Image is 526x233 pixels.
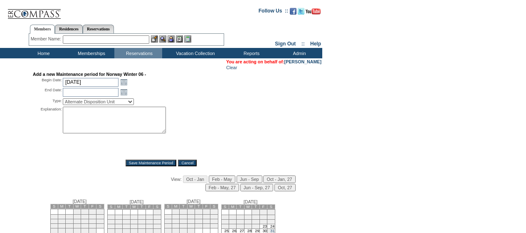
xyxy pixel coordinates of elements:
[259,224,267,229] td: 23
[178,160,197,166] input: Cancel
[227,48,274,58] td: Reports
[114,48,162,58] td: Reservations
[252,210,259,215] td: 1
[252,205,259,209] td: T
[180,224,187,228] td: 23
[184,35,191,43] img: b_calculator.gif
[180,215,187,219] td: 9
[210,224,218,228] td: 27
[115,224,122,229] td: 17
[115,215,122,220] td: 3
[229,224,236,229] td: 19
[209,175,235,183] input: Feb - May
[138,215,146,220] td: 6
[89,204,96,209] td: F
[221,215,229,220] td: 4
[151,35,158,43] img: b_edit.gif
[123,224,130,229] td: 18
[58,224,65,228] td: 20
[130,220,138,224] td: 12
[153,215,161,220] td: 8
[284,59,321,64] a: [PERSON_NAME]
[298,8,304,15] img: Follow us on Twitter
[73,219,81,224] td: 15
[210,215,218,219] td: 13
[123,205,130,209] td: T
[130,199,144,204] span: [DATE]
[81,209,89,215] td: 2
[237,215,244,220] td: 6
[187,204,195,209] td: W
[107,220,115,224] td: 9
[33,107,62,154] div: Explanation:
[164,219,172,224] td: 14
[172,215,179,219] td: 8
[123,215,130,220] td: 4
[263,175,295,183] input: Oct - Jan, 27
[259,205,267,209] td: F
[195,224,202,228] td: 25
[50,219,58,224] td: 12
[33,72,146,77] strong: Add a new Maintenance period for Norway Winter 06 -
[168,35,175,43] img: Impersonate
[172,209,179,215] td: 1
[187,199,201,204] span: [DATE]
[126,160,177,166] input: Save Maintenance Period
[146,220,153,224] td: 14
[205,184,239,191] input: Feb - May, 27
[73,209,81,215] td: 1
[306,8,321,15] img: Subscribe to our YouTube Channel
[33,88,62,97] div: End Date:
[55,25,83,33] a: Residences
[267,224,275,229] td: 24
[89,219,96,224] td: 17
[267,210,275,215] td: 3
[176,35,183,43] img: Reservations
[146,215,153,220] td: 7
[270,229,274,233] a: 31
[138,205,146,209] td: T
[146,224,153,229] td: 21
[130,224,138,229] td: 19
[298,10,304,15] a: Follow us on Twitter
[226,59,321,64] span: You are acting on behalf of:
[146,205,153,209] td: F
[73,204,81,209] td: W
[187,219,195,224] td: 17
[221,205,229,209] td: S
[67,48,114,58] td: Memberships
[240,184,273,191] input: Jun - Sep, 27
[81,219,89,224] td: 16
[202,224,210,228] td: 26
[244,215,252,220] td: 7
[172,204,179,209] td: M
[119,78,128,87] a: Open the calendar popup.
[306,10,321,15] a: Subscribe to our YouTube Channel
[195,219,202,224] td: 18
[172,219,179,224] td: 15
[171,177,182,182] span: View:
[252,220,259,224] td: 15
[237,220,244,224] td: 13
[31,35,63,43] div: Member Name:
[7,2,61,19] img: Compass Home
[259,220,267,224] td: 16
[259,210,267,215] td: 2
[89,209,96,215] td: 3
[290,8,296,15] img: Become our fan on Facebook
[162,48,227,58] td: Vacation Collection
[274,48,322,58] td: Admin
[50,215,58,219] td: 5
[153,205,161,209] td: S
[83,25,114,33] a: Reservations
[138,224,146,229] td: 20
[66,215,73,219] td: 7
[229,215,236,220] td: 5
[81,215,89,219] td: 9
[30,25,55,34] a: Members
[19,48,67,58] td: Home
[221,224,229,229] td: 18
[66,204,73,209] td: T
[81,204,89,209] td: T
[159,35,166,43] img: View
